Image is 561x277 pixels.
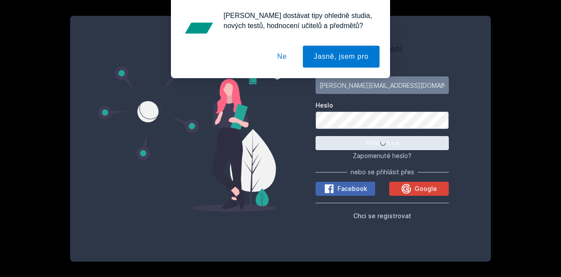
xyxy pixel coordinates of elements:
button: Přihlásit se [316,136,449,150]
img: notification icon [181,11,217,46]
button: Google [389,182,449,196]
label: Heslo [316,101,449,110]
button: Ne [266,46,298,68]
span: Chci se registrovat [353,212,411,219]
span: Facebook [337,184,367,193]
span: Google [415,184,437,193]
div: [PERSON_NAME] dostávat tipy ohledně studia, nových testů, hodnocení učitelů a předmětů? [217,11,380,31]
input: Tvoje e-mailová adresa [316,76,449,94]
button: Chci se registrovat [353,210,411,221]
button: Facebook [316,182,375,196]
button: Jasně, jsem pro [303,46,380,68]
span: Zapomenuté heslo? [353,152,412,159]
span: nebo se přihlásit přes [351,168,414,176]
